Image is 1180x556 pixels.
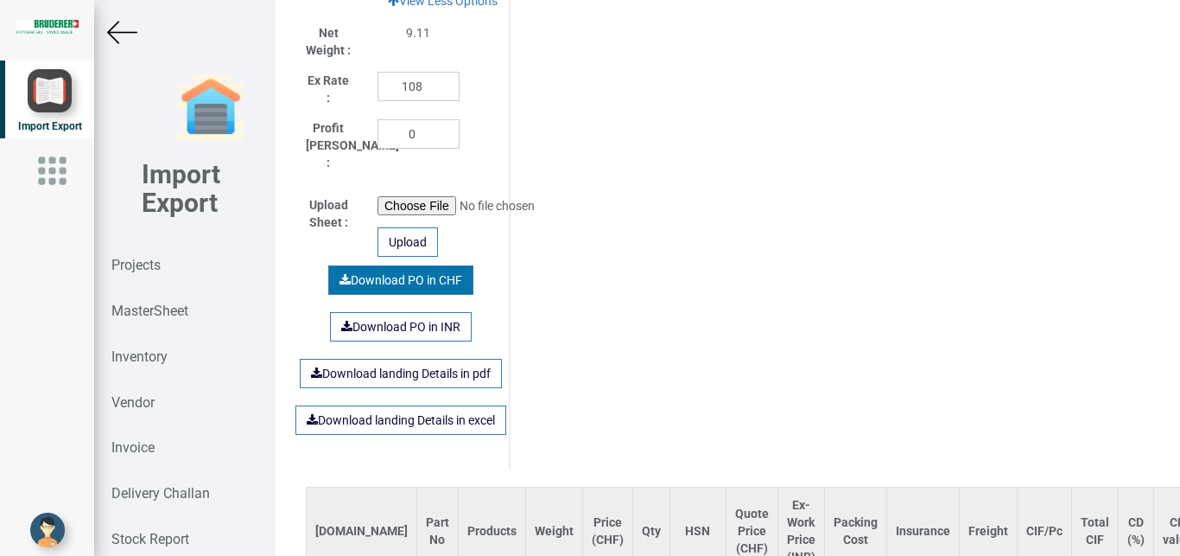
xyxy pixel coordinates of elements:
img: garage-closed.png [176,73,245,143]
strong: Vendor [111,394,155,411]
strong: Inventory [111,348,168,365]
a: Download PO in INR [330,312,472,342]
strong: Projects [111,257,161,273]
div: Upload [377,227,438,257]
strong: Stock Report [111,531,189,547]
label: Net Weight : [306,24,352,59]
a: Download landing Details in pdf [300,359,502,388]
span: 9.11 [406,26,430,40]
div: Part No [426,514,449,548]
strong: MasterSheet [111,303,188,319]
a: Download PO in CHF [328,265,473,295]
label: Ex Rate : [306,72,352,106]
label: Profit [PERSON_NAME] : [306,119,352,171]
strong: Delivery Challan [111,485,210,502]
label: Upload Sheet : [306,196,352,231]
b: Import Export [142,159,220,218]
a: Download landing Details in excel [295,406,506,435]
span: Import Export [18,120,82,132]
strong: Invoice [111,439,155,456]
div: Products [467,522,517,540]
